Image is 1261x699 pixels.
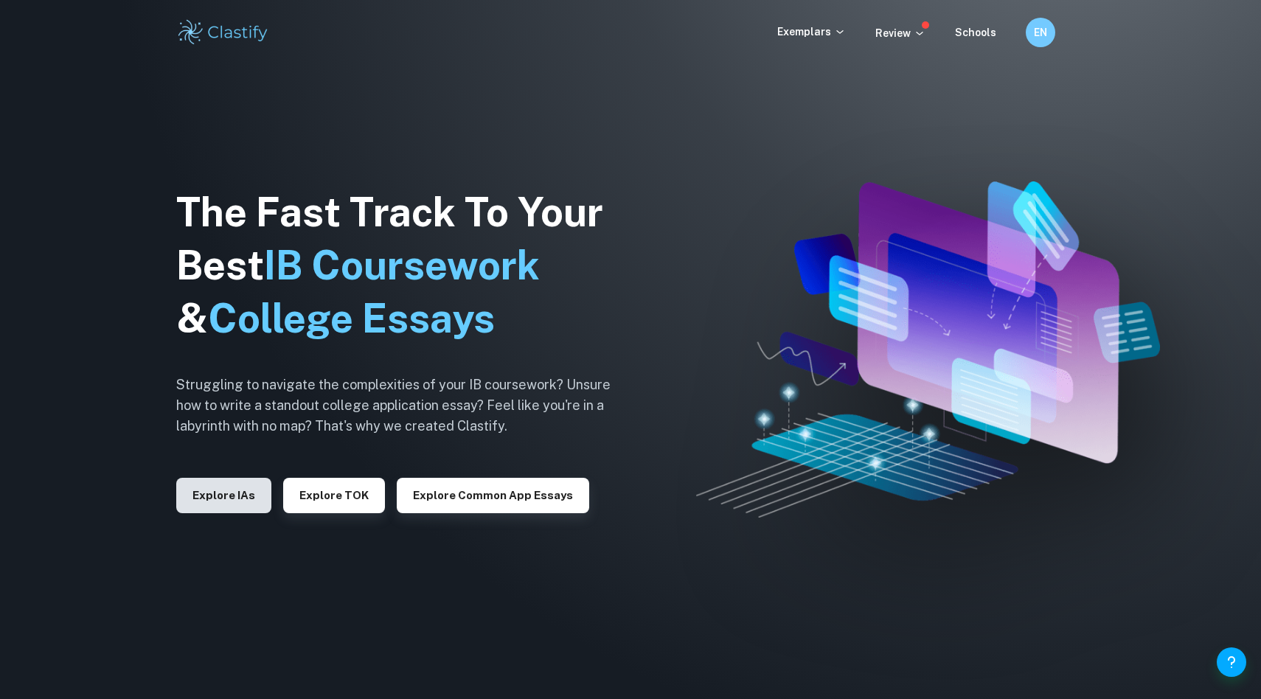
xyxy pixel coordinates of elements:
p: Exemplars [777,24,846,40]
h6: Struggling to navigate the complexities of your IB coursework? Unsure how to write a standout col... [176,375,633,437]
a: Explore IAs [176,487,271,501]
a: Schools [955,27,996,38]
h6: EN [1032,24,1049,41]
span: College Essays [208,295,495,341]
a: Explore Common App essays [397,487,589,501]
button: Help and Feedback [1217,647,1246,677]
span: IB Coursework [264,242,540,288]
button: Explore TOK [283,478,385,513]
img: Clastify logo [176,18,270,47]
a: Explore TOK [283,487,385,501]
button: EN [1026,18,1055,47]
img: Clastify hero [696,181,1160,517]
button: Explore Common App essays [397,478,589,513]
h1: The Fast Track To Your Best & [176,186,633,345]
button: Explore IAs [176,478,271,513]
p: Review [875,25,925,41]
